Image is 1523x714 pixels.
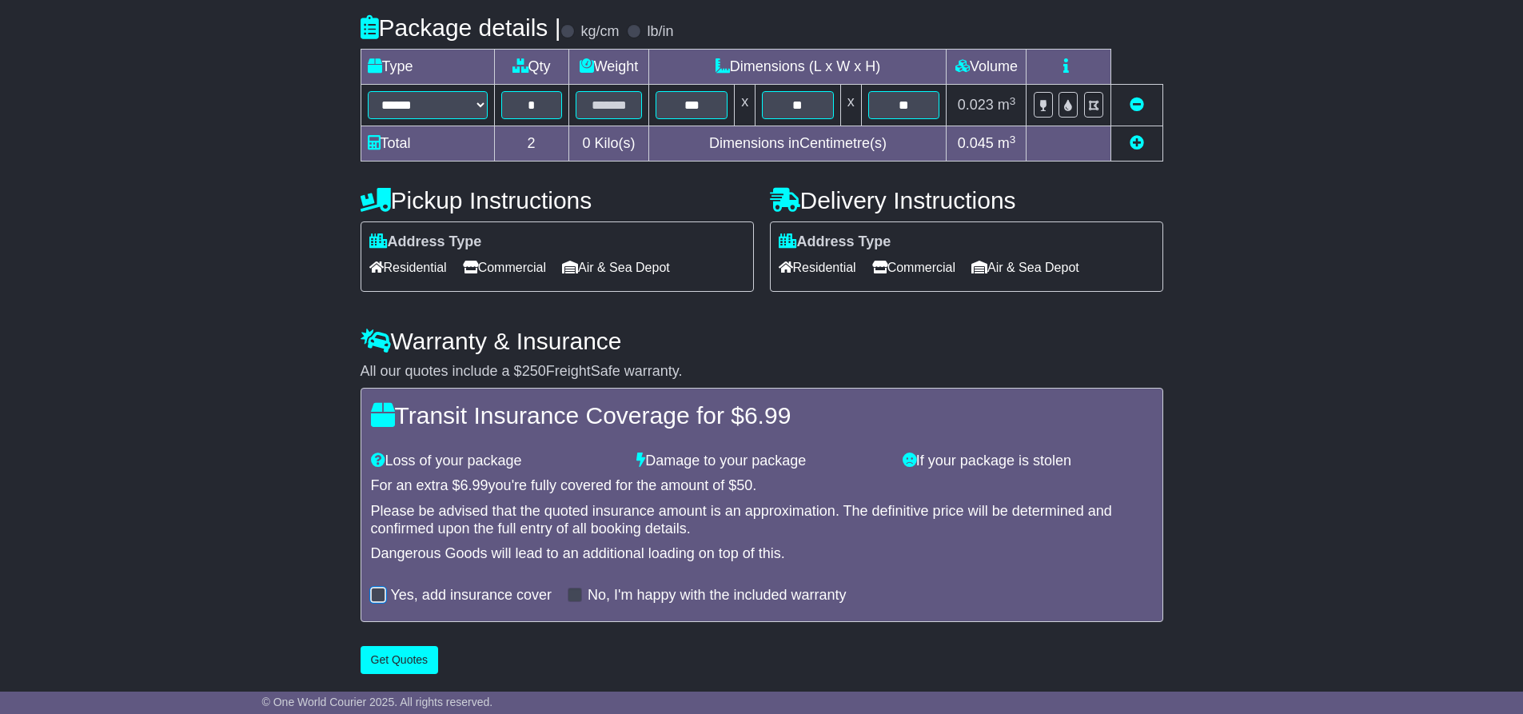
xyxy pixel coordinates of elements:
[568,50,649,85] td: Weight
[494,126,568,162] td: 2
[371,545,1153,563] div: Dangerous Goods will lead to an additional loading on top of this.
[779,233,891,251] label: Address Type
[958,135,994,151] span: 0.045
[361,646,439,674] button: Get Quotes
[369,255,447,280] span: Residential
[840,85,861,126] td: x
[1130,135,1144,151] a: Add new item
[971,255,1079,280] span: Air & Sea Depot
[998,97,1016,113] span: m
[361,50,494,85] td: Type
[1010,134,1016,146] sup: 3
[568,126,649,162] td: Kilo(s)
[522,363,546,379] span: 250
[363,453,629,470] div: Loss of your package
[371,477,1153,495] div: For an extra $ you're fully covered for the amount of $ .
[361,14,561,41] h4: Package details |
[494,50,568,85] td: Qty
[262,696,493,708] span: © One World Courier 2025. All rights reserved.
[649,126,947,162] td: Dimensions in Centimetre(s)
[649,50,947,85] td: Dimensions (L x W x H)
[588,587,847,604] label: No, I'm happy with the included warranty
[369,233,482,251] label: Address Type
[361,328,1163,354] h4: Warranty & Insurance
[361,187,754,213] h4: Pickup Instructions
[562,255,670,280] span: Air & Sea Depot
[1010,95,1016,107] sup: 3
[647,23,673,41] label: lb/in
[1130,97,1144,113] a: Remove this item
[361,363,1163,381] div: All our quotes include a $ FreightSafe warranty.
[582,135,590,151] span: 0
[361,126,494,162] td: Total
[463,255,546,280] span: Commercial
[460,477,488,493] span: 6.99
[371,503,1153,537] div: Please be advised that the quoted insurance amount is an approximation. The definitive price will...
[958,97,994,113] span: 0.023
[391,587,552,604] label: Yes, add insurance cover
[744,402,791,429] span: 6.99
[371,402,1153,429] h4: Transit Insurance Coverage for $
[580,23,619,41] label: kg/cm
[895,453,1161,470] div: If your package is stolen
[998,135,1016,151] span: m
[628,453,895,470] div: Damage to your package
[947,50,1027,85] td: Volume
[735,85,756,126] td: x
[779,255,856,280] span: Residential
[736,477,752,493] span: 50
[770,187,1163,213] h4: Delivery Instructions
[872,255,955,280] span: Commercial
